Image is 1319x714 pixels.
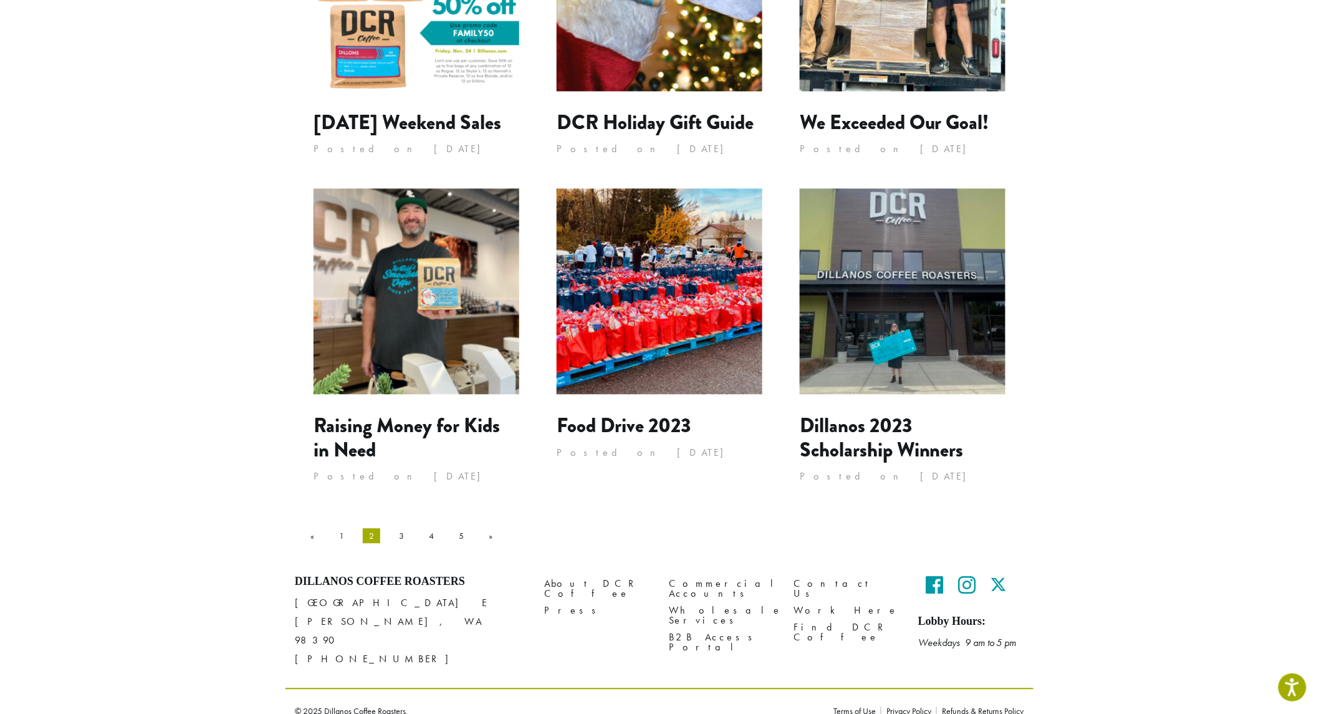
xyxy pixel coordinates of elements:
[800,188,1005,394] img: Dillanos 2023 Scholarship Winners
[363,528,380,543] span: Page 2
[314,108,501,137] a: [DATE] Weekend Sales
[557,140,762,158] p: Posted on [DATE]
[393,526,410,546] a: Page 3
[794,575,899,602] a: Contact Us
[295,594,525,668] p: [GEOGRAPHIC_DATA] E [PERSON_NAME], WA 98390 [PHONE_NUMBER]
[800,108,989,137] a: We Exceeded Our Goal!
[794,602,899,619] a: Work Here
[314,188,519,394] img: Raising Money for Kids in Need
[669,602,775,629] a: Wholesale Services
[557,411,691,440] a: Food Drive 2023
[918,636,1017,649] em: Weekdays 9 am to 5 pm
[557,188,762,394] img: Food Drive 2023
[800,411,964,464] a: Dillanos 2023 Scholarship Winners
[557,108,754,137] a: DCR Holiday Gift Guide
[794,619,899,646] a: Find DCR Coffee
[544,602,650,619] a: Press
[304,526,320,546] a: «
[423,526,440,546] a: Page 4
[918,615,1024,629] h5: Lobby Hours:
[295,575,525,589] h4: Dillanos Coffee Roasters
[669,629,775,656] a: B2B Access Portal
[453,526,470,546] a: Page 5
[314,467,519,486] p: Posted on [DATE]
[557,443,762,462] p: Posted on [DATE]
[800,140,1005,158] p: Posted on [DATE]
[314,411,500,464] a: Raising Money for Kids in Need
[333,526,350,546] a: Page 1
[544,575,650,602] a: About DCR Coffee
[669,575,775,602] a: Commercial Accounts
[314,140,519,158] p: Posted on [DATE]
[482,526,499,546] a: »
[800,467,1005,486] p: Posted on [DATE]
